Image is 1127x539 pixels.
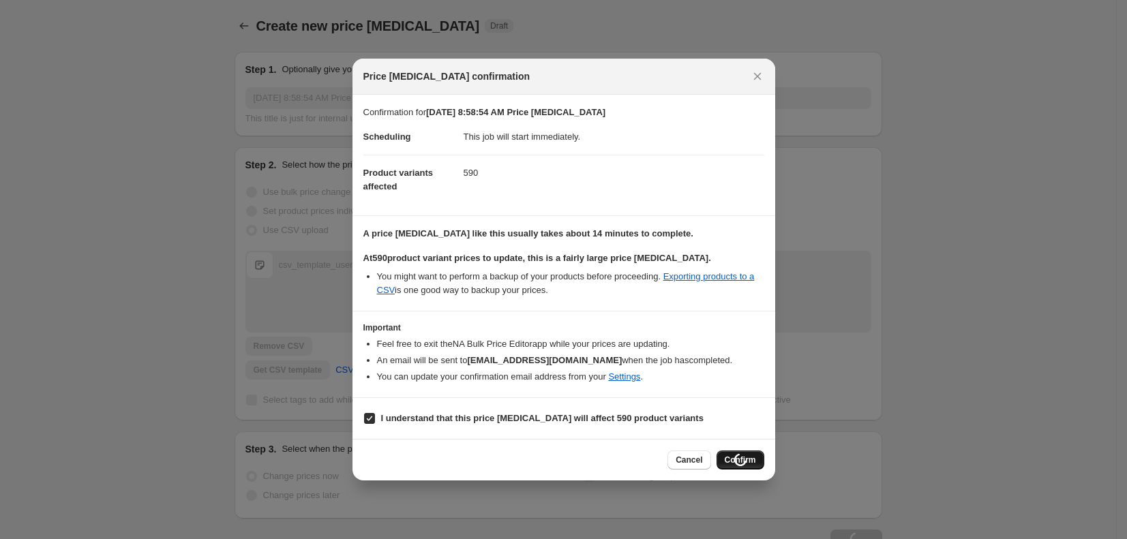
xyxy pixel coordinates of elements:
b: At 590 product variant prices to update, this is a fairly large price [MEDICAL_DATA]. [363,253,711,263]
li: Feel free to exit the NA Bulk Price Editor app while your prices are updating. [377,337,764,351]
li: You might want to perform a backup of your products before proceeding. is one good way to backup ... [377,270,764,297]
span: Scheduling [363,132,411,142]
dd: 590 [464,155,764,191]
b: I understand that this price [MEDICAL_DATA] will affect 590 product variants [381,413,704,423]
span: Price [MEDICAL_DATA] confirmation [363,70,530,83]
span: Product variants affected [363,168,434,191]
span: Cancel [676,455,702,465]
b: A price [MEDICAL_DATA] like this usually takes about 14 minutes to complete. [363,228,693,238]
li: An email will be sent to when the job has completed . [377,354,764,367]
p: Confirmation for [363,106,764,119]
b: [EMAIL_ADDRESS][DOMAIN_NAME] [467,355,622,365]
a: Exporting products to a CSV [377,271,755,295]
dd: This job will start immediately. [464,119,764,155]
li: You can update your confirmation email address from your . [377,370,764,384]
button: Close [748,67,767,86]
h3: Important [363,322,764,333]
b: [DATE] 8:58:54 AM Price [MEDICAL_DATA] [426,107,605,117]
button: Cancel [667,450,710,469]
a: Settings [608,371,640,382]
